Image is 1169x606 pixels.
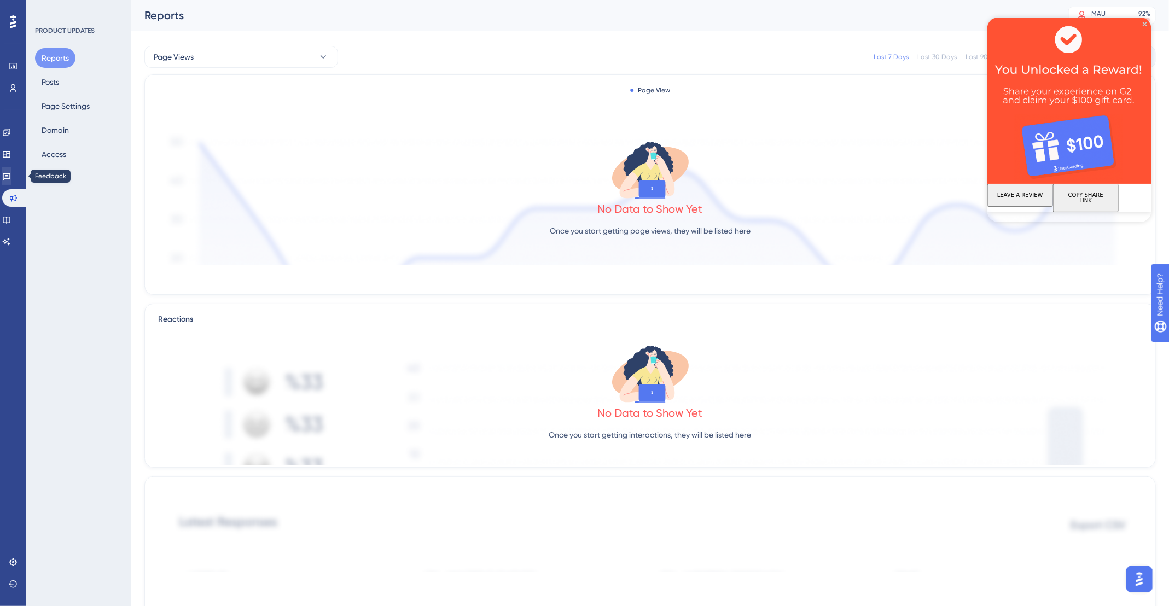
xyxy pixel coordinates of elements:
[917,53,957,61] div: Last 30 Days
[630,86,670,95] div: Page View
[549,428,752,441] p: Once you start getting interactions, they will be listed here
[35,120,75,140] button: Domain
[35,96,96,116] button: Page Settings
[35,48,75,68] button: Reports
[550,224,751,237] p: Once you start getting page views, they will be listed here
[598,201,703,217] div: No Data to Show Yet
[144,46,338,68] button: Page Views
[26,3,68,16] span: Need Help?
[874,53,909,61] div: Last 7 Days
[66,166,131,195] button: COPY SHARE LINK
[35,26,95,35] div: PRODUCT UPDATES
[35,72,66,92] button: Posts
[1138,9,1150,18] div: 92 %
[158,313,1142,326] div: Reactions
[1091,9,1106,18] div: MAU
[35,144,73,164] button: Access
[598,405,703,421] div: No Data to Show Yet
[155,4,160,9] div: Close Preview
[144,8,1041,23] div: Reports
[1123,563,1156,596] iframe: UserGuiding AI Assistant Launcher
[966,53,1005,61] div: Last 90 Days
[154,50,194,63] span: Page Views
